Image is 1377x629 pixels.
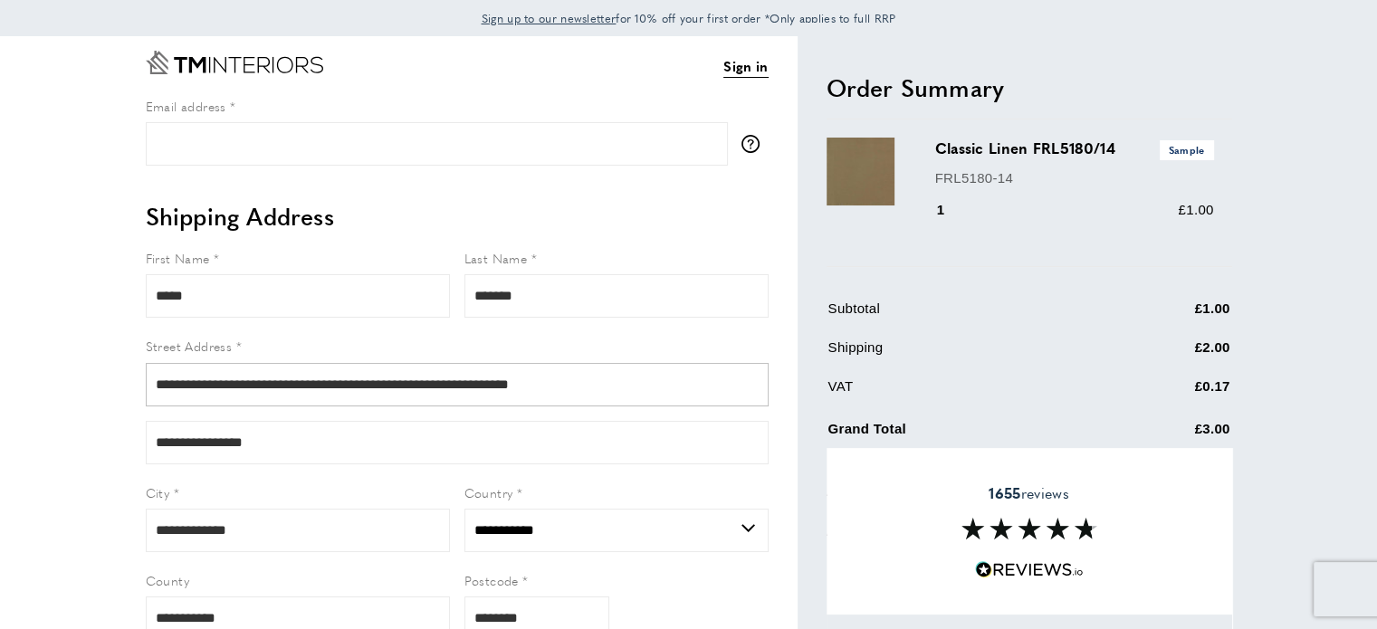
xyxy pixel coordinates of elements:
[482,9,617,27] a: Sign up to our newsletter
[828,298,1104,333] td: Subtotal
[989,482,1020,503] strong: 1655
[146,483,170,501] span: City
[1105,298,1230,333] td: £1.00
[935,138,1214,159] h3: Classic Linen FRL5180/14
[828,415,1104,453] td: Grand Total
[482,10,617,26] span: Sign up to our newsletter
[482,10,896,26] span: for 10% off your first order *Only applies to full RRP
[464,571,519,589] span: Postcode
[146,571,189,589] span: County
[827,138,894,205] img: Classic Linen FRL5180/14
[723,55,768,78] a: Sign in
[146,200,769,233] h2: Shipping Address
[975,561,1084,578] img: Reviews.io 5 stars
[464,249,528,267] span: Last Name
[146,51,323,74] a: Go to Home page
[1105,376,1230,411] td: £0.17
[146,337,233,355] span: Street Address
[146,97,226,115] span: Email address
[1160,140,1214,159] span: Sample
[935,199,971,221] div: 1
[464,483,513,501] span: Country
[827,71,1232,104] h2: Order Summary
[146,249,210,267] span: First Name
[1178,202,1213,217] span: £1.00
[935,167,1214,189] p: FRL5180-14
[961,518,1097,539] img: Reviews section
[828,376,1104,411] td: VAT
[989,484,1068,502] span: reviews
[741,135,769,153] button: More information
[828,337,1104,372] td: Shipping
[1105,337,1230,372] td: £2.00
[1105,415,1230,453] td: £3.00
